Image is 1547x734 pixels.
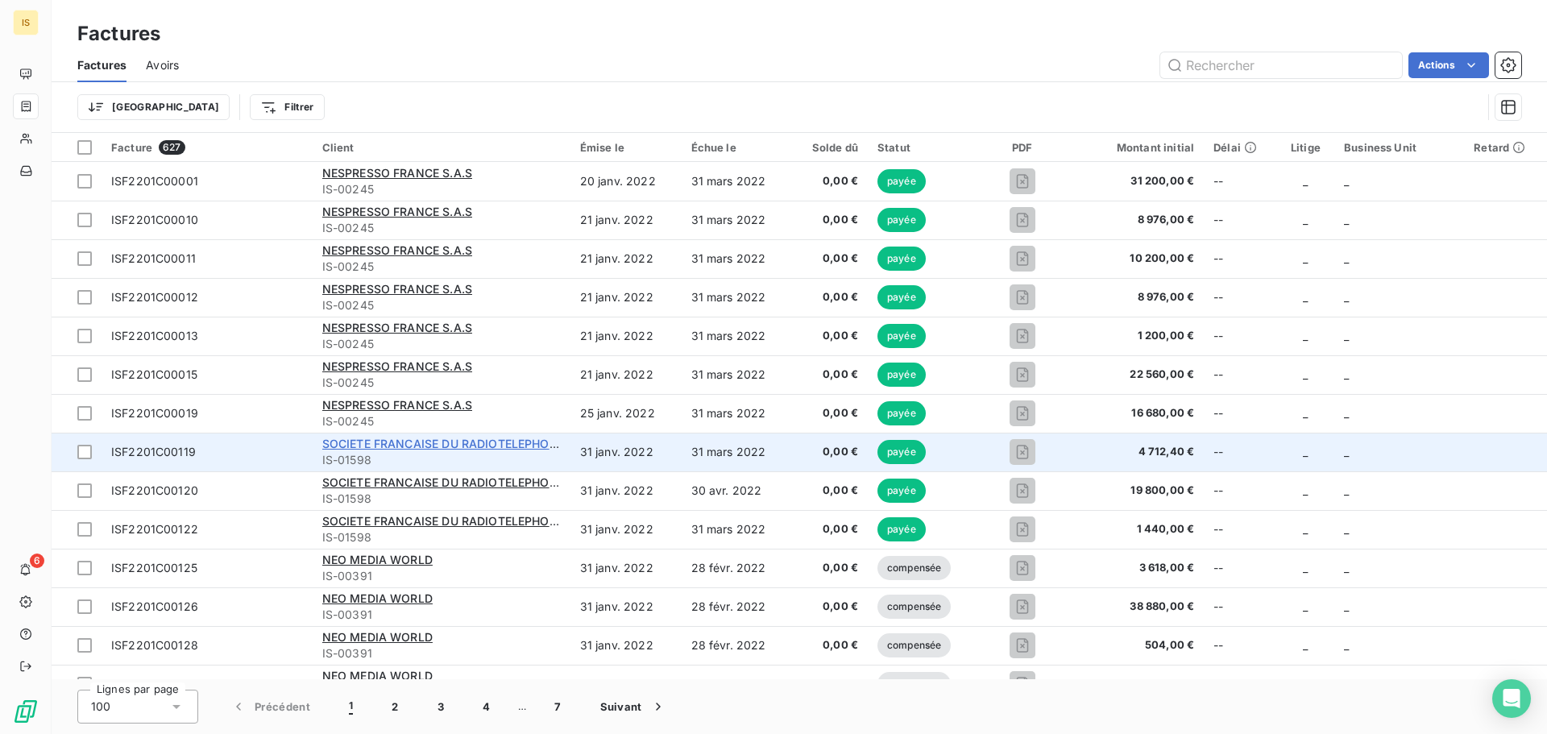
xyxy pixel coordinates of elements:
[1078,212,1195,228] span: 8 976,00 €
[1160,52,1402,78] input: Rechercher
[570,355,682,394] td: 21 janv. 2022
[877,285,926,309] span: payée
[1078,328,1195,344] span: 1 200,00 €
[1204,510,1277,549] td: --
[1344,483,1349,497] span: _
[1303,367,1308,381] span: _
[111,599,198,613] span: ISF2201C00126
[1344,677,1349,690] span: _
[1344,290,1349,304] span: _
[877,672,951,696] span: compensée
[1303,522,1308,536] span: _
[682,239,792,278] td: 31 mars 2022
[877,247,926,271] span: payée
[801,173,858,189] span: 0,00 €
[322,413,561,429] span: IS-00245
[682,355,792,394] td: 31 mars 2022
[322,452,561,468] span: IS-01598
[1344,213,1349,226] span: _
[322,591,433,605] span: NEO MEDIA WORLD
[570,317,682,355] td: 21 janv. 2022
[877,363,926,387] span: payée
[1204,665,1277,703] td: --
[322,181,561,197] span: IS-00245
[1204,587,1277,626] td: --
[111,522,198,536] span: ISF2201C00122
[570,665,682,703] td: 31 janv. 2022
[330,690,372,724] button: 1
[1078,483,1195,499] span: 19 800,00 €
[322,259,561,275] span: IS-00245
[111,141,152,154] span: Facture
[1204,355,1277,394] td: --
[581,690,686,724] button: Suivant
[1078,173,1195,189] span: 31 200,00 €
[1344,251,1349,265] span: _
[322,475,598,489] span: SOCIETE FRANCAISE DU RADIOTELEPHONE - SFR
[418,690,463,724] button: 3
[877,401,926,425] span: payée
[1204,201,1277,239] td: --
[111,367,197,381] span: ISF2201C00015
[877,556,951,580] span: compensée
[322,529,561,545] span: IS-01598
[682,587,792,626] td: 28 févr. 2022
[682,665,792,703] td: 28 févr. 2022
[535,690,580,724] button: 7
[691,141,782,154] div: Échue le
[1408,52,1489,78] button: Actions
[111,290,198,304] span: ISF2201C00012
[13,699,39,724] img: Logo LeanPay
[322,282,472,296] span: NESPRESSO FRANCE S.A.S
[30,554,44,568] span: 6
[1303,290,1308,304] span: _
[682,549,792,587] td: 28 févr. 2022
[322,297,561,313] span: IS-00245
[1303,329,1308,342] span: _
[111,677,198,690] span: ISF2201C00129
[682,201,792,239] td: 31 mars 2022
[322,491,561,507] span: IS-01598
[801,676,858,692] span: 0,00 €
[877,324,926,348] span: payée
[1287,141,1325,154] div: Litige
[111,406,198,420] span: ISF2201C00019
[877,633,951,657] span: compensée
[1303,677,1308,690] span: _
[1344,367,1349,381] span: _
[322,437,598,450] span: SOCIETE FRANCAISE DU RADIOTELEPHONE - SFR
[1303,445,1308,458] span: _
[1078,405,1195,421] span: 16 680,00 €
[801,521,858,537] span: 0,00 €
[877,141,967,154] div: Statut
[682,510,792,549] td: 31 mars 2022
[682,626,792,665] td: 28 févr. 2022
[570,433,682,471] td: 31 janv. 2022
[322,645,561,661] span: IS-00391
[570,239,682,278] td: 21 janv. 2022
[570,394,682,433] td: 25 janv. 2022
[1344,406,1349,420] span: _
[570,278,682,317] td: 21 janv. 2022
[1303,599,1308,613] span: _
[1078,637,1195,653] span: 504,00 €
[570,587,682,626] td: 31 janv. 2022
[322,359,472,373] span: NESPRESSO FRANCE S.A.S
[682,433,792,471] td: 31 mars 2022
[1078,599,1195,615] span: 38 880,00 €
[801,367,858,383] span: 0,00 €
[877,517,926,541] span: payée
[682,162,792,201] td: 31 mars 2022
[1474,141,1537,154] div: Retard
[1303,213,1308,226] span: _
[111,251,196,265] span: ISF2201C00011
[801,599,858,615] span: 0,00 €
[1303,483,1308,497] span: _
[801,483,858,499] span: 0,00 €
[322,205,472,218] span: NESPRESSO FRANCE S.A.S
[1204,394,1277,433] td: --
[349,699,353,715] span: 1
[211,690,330,724] button: Précédent
[801,212,858,228] span: 0,00 €
[1078,521,1195,537] span: 1 440,00 €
